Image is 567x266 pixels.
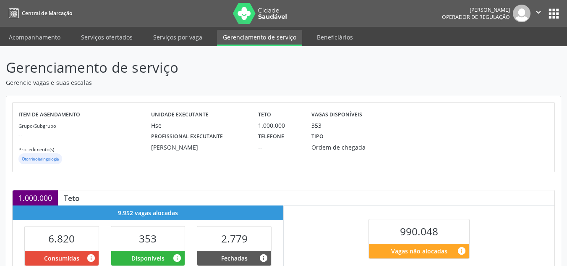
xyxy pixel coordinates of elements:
label: Telefone [258,130,284,143]
div: 9.952 vagas alocadas [13,205,283,220]
i: Quantidade de vagas restantes do teto de vagas [457,246,466,255]
a: Acompanhamento [3,30,66,45]
div: [PERSON_NAME] [151,143,246,152]
div: Hse [151,121,246,130]
span: 353 [139,232,157,245]
label: Tipo [311,130,324,143]
span: Disponíveis [131,254,165,263]
label: Unidade executante [151,108,209,121]
p: -- [18,130,151,139]
div: -- [258,143,300,152]
label: Item de agendamento [18,108,80,121]
div: Teto [58,193,86,203]
div: 1.000.000 [258,121,300,130]
i: Vagas alocadas que possuem marcações associadas [86,253,96,263]
a: Serviços ofertados [75,30,138,45]
label: Vagas disponíveis [311,108,362,121]
i: Vagas alocadas e sem marcações associadas [172,253,182,263]
a: Gerenciamento de serviço [217,30,302,46]
button: apps [546,6,561,21]
a: Beneficiários [311,30,359,45]
div: [PERSON_NAME] [442,6,510,13]
small: Otorrinolaringologia [22,156,59,162]
span: 990.048 [400,224,438,238]
span: Operador de regulação [442,13,510,21]
span: 2.779 [221,232,248,245]
i:  [534,8,543,17]
small: Grupo/Subgrupo [18,123,56,129]
span: 6.820 [48,232,75,245]
div: Ordem de chegada [311,143,380,152]
span: Fechadas [221,254,248,263]
p: Gerenciamento de serviço [6,57,395,78]
label: Profissional executante [151,130,223,143]
img: img [513,5,530,22]
p: Gerencie vagas e suas escalas [6,78,395,87]
div: 353 [311,121,321,130]
i: Vagas alocadas e sem marcações associadas que tiveram sua disponibilidade fechada [259,253,268,263]
span: Central de Marcação [22,10,72,17]
a: Central de Marcação [6,6,72,20]
span: Consumidas [44,254,79,263]
a: Serviços por vaga [147,30,208,45]
span: Vagas não alocadas [391,247,447,255]
small: Procedimento(s) [18,146,54,153]
button:  [530,5,546,22]
div: 1.000.000 [13,190,58,205]
label: Teto [258,108,271,121]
